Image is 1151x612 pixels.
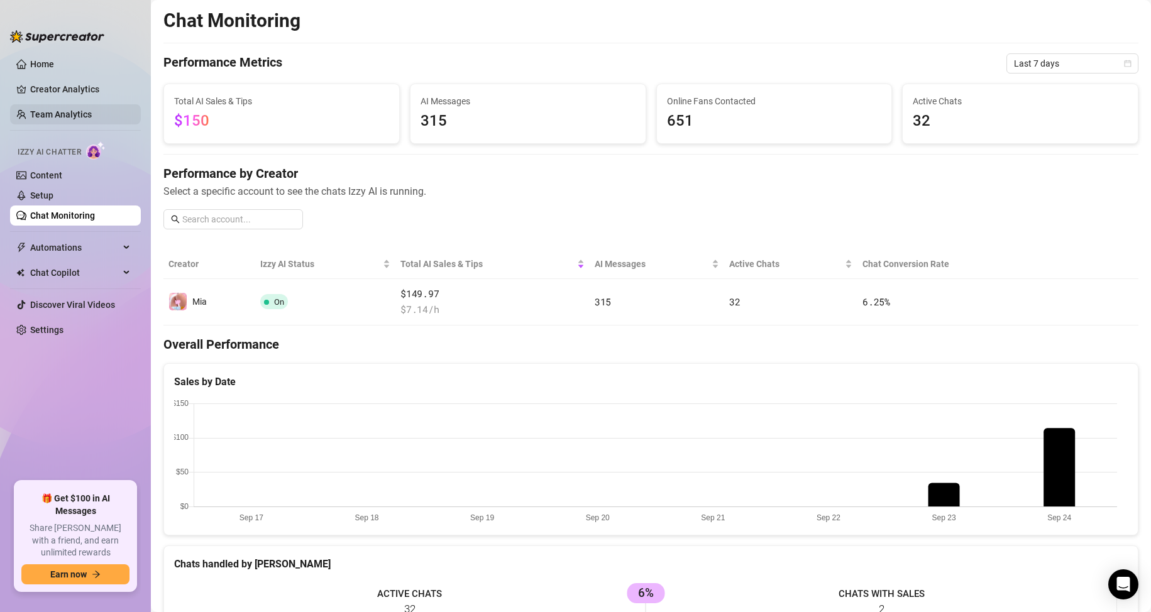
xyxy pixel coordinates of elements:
[174,94,389,108] span: Total AI Sales & Tips
[174,112,209,129] span: $150
[169,293,187,310] img: Mia
[421,94,636,108] span: AI Messages
[21,522,129,559] span: Share [PERSON_NAME] with a friend, and earn unlimited rewards
[1124,60,1132,67] span: calendar
[400,302,585,317] span: $ 7.14 /h
[50,569,87,579] span: Earn now
[30,300,115,310] a: Discover Viral Videos
[667,109,882,133] span: 651
[16,243,26,253] span: thunderbolt
[595,257,709,271] span: AI Messages
[163,9,300,33] h2: Chat Monitoring
[729,295,740,308] span: 32
[667,94,882,108] span: Online Fans Contacted
[30,170,62,180] a: Content
[163,336,1138,353] h4: Overall Performance
[21,493,129,517] span: 🎁 Get $100 in AI Messages
[30,325,63,335] a: Settings
[595,295,611,308] span: 315
[30,238,119,258] span: Automations
[174,374,1128,390] div: Sales by Date
[1014,54,1131,73] span: Last 7 days
[913,109,1128,133] span: 32
[255,249,395,279] th: Izzy AI Status
[163,183,1138,199] span: Select a specific account to see the chats Izzy AI is running.
[400,257,575,271] span: Total AI Sales & Tips
[862,295,890,308] span: 6.25 %
[18,146,81,158] span: Izzy AI Chatter
[30,109,92,119] a: Team Analytics
[400,287,585,302] span: $149.97
[30,190,53,200] a: Setup
[260,257,380,271] span: Izzy AI Status
[30,59,54,69] a: Home
[30,79,131,99] a: Creator Analytics
[1108,569,1138,599] div: Open Intercom Messenger
[30,210,95,221] a: Chat Monitoring
[30,263,119,283] span: Chat Copilot
[192,297,207,307] span: Mia
[174,556,1128,572] div: Chats handled by [PERSON_NAME]
[590,249,724,279] th: AI Messages
[729,257,842,271] span: Active Chats
[163,165,1138,182] h4: Performance by Creator
[171,215,180,224] span: search
[10,30,104,43] img: logo-BBDzfeDw.svg
[395,249,590,279] th: Total AI Sales & Tips
[163,249,255,279] th: Creator
[913,94,1128,108] span: Active Chats
[163,53,282,74] h4: Performance Metrics
[86,141,106,160] img: AI Chatter
[421,109,636,133] span: 315
[857,249,1041,279] th: Chat Conversion Rate
[16,268,25,277] img: Chat Copilot
[92,570,101,579] span: arrow-right
[274,297,284,307] span: On
[724,249,857,279] th: Active Chats
[182,212,295,226] input: Search account...
[21,564,129,584] button: Earn nowarrow-right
